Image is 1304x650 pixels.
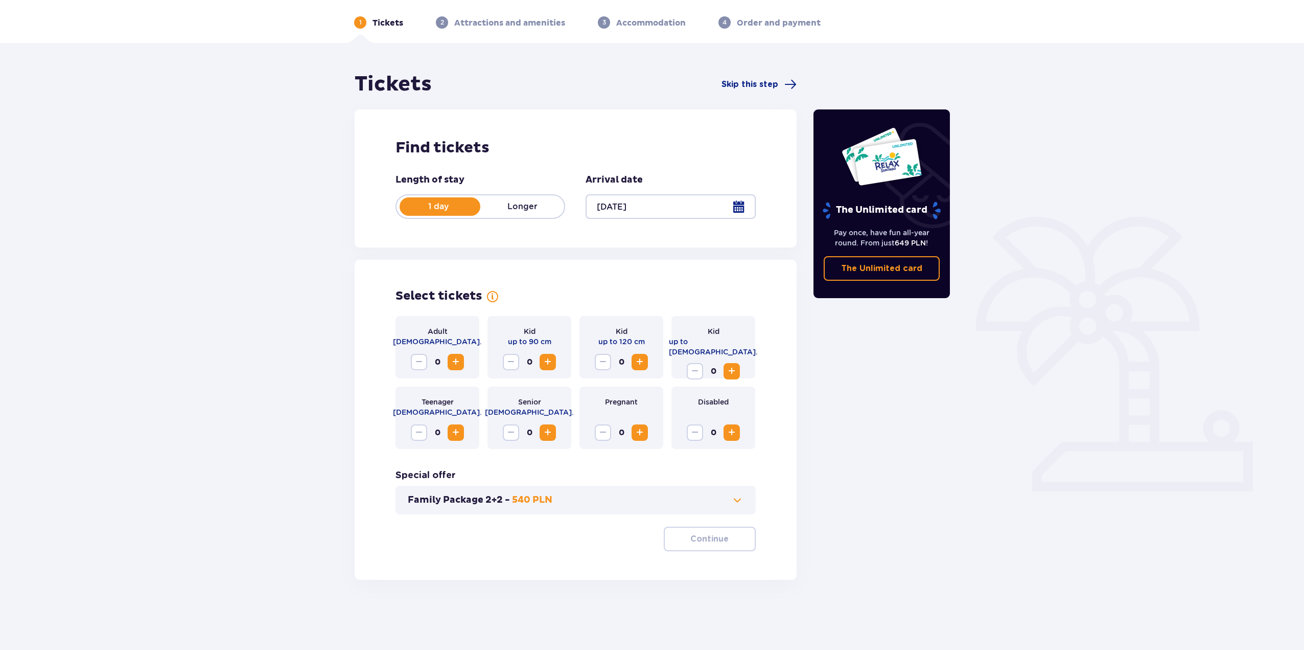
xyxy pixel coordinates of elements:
[359,18,362,27] p: 1
[632,424,648,441] button: Increase
[454,17,565,29] p: Attractions and amenities
[698,397,729,407] p: Disabled
[521,424,538,441] span: 0
[480,201,564,212] p: Longer
[708,326,719,337] p: Kid
[397,201,480,212] p: 1 day
[895,239,926,247] span: 649 PLN
[705,363,721,379] span: 0
[595,354,611,370] button: Decrease
[411,424,427,441] button: Decrease
[824,228,940,248] p: Pay once, have fun all-year round. From just !
[616,17,686,29] p: Accommodation
[448,354,464,370] button: Increase
[632,354,648,370] button: Increase
[613,354,630,370] span: 0
[428,326,448,337] p: Adult
[723,18,727,27] p: 4
[429,354,446,370] span: 0
[411,354,427,370] button: Decrease
[724,424,740,441] button: Increase
[737,17,821,29] p: Order and payment
[395,288,482,304] p: Select tickets
[395,138,756,158] h2: Find tickets
[687,424,703,441] button: Decrease
[602,18,606,27] p: 3
[669,337,758,357] p: up to [DEMOGRAPHIC_DATA].
[690,533,729,545] p: Continue
[705,424,721,441] span: 0
[512,494,552,506] p: 540 PLN
[518,397,541,407] p: Senior
[664,527,756,551] button: Continue
[408,494,510,506] p: Family Package 2+2 -
[605,397,638,407] p: Pregnant
[393,407,482,417] p: [DEMOGRAPHIC_DATA].
[598,337,645,347] p: up to 120 cm
[395,469,456,482] p: Special offer
[616,326,627,337] p: Kid
[721,79,778,90] span: Skip this step
[521,354,538,370] span: 0
[448,424,464,441] button: Increase
[355,72,432,97] h1: Tickets
[485,407,574,417] p: [DEMOGRAPHIC_DATA].
[408,494,743,506] button: Family Package 2+2 -540 PLN
[503,424,519,441] button: Decrease
[422,397,454,407] p: Teenager
[721,78,797,91] a: Skip this step
[724,363,740,379] button: Increase
[841,263,922,274] p: The Unlimited card
[540,354,556,370] button: Increase
[440,18,444,27] p: 2
[372,17,403,29] p: Tickets
[595,424,611,441] button: Decrease
[687,363,703,379] button: Decrease
[824,256,940,281] a: The Unlimited card
[503,354,519,370] button: Decrease
[395,174,464,186] p: Length of stay
[508,337,551,347] p: up to 90 cm
[822,201,942,219] p: The Unlimited card
[586,174,643,186] p: Arrival date
[429,424,446,441] span: 0
[524,326,535,337] p: Kid
[540,424,556,441] button: Increase
[393,337,482,347] p: [DEMOGRAPHIC_DATA].
[613,424,630,441] span: 0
